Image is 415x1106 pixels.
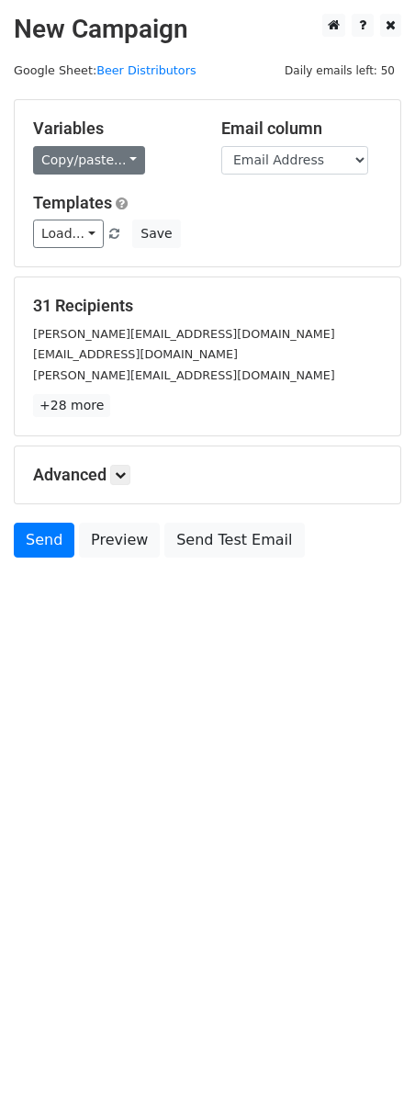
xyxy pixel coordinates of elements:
a: Send [14,523,74,558]
small: [EMAIL_ADDRESS][DOMAIN_NAME] [33,347,238,361]
h5: Advanced [33,465,382,485]
a: Templates [33,193,112,212]
h5: 31 Recipients [33,296,382,316]
small: Google Sheet: [14,63,196,77]
button: Save [132,220,180,248]
h5: Email column [221,118,382,139]
a: Daily emails left: 50 [278,63,401,77]
small: [PERSON_NAME][EMAIL_ADDRESS][DOMAIN_NAME] [33,368,335,382]
a: Copy/paste... [33,146,145,175]
small: [PERSON_NAME][EMAIL_ADDRESS][DOMAIN_NAME] [33,327,335,341]
a: Beer Distributors [96,63,196,77]
a: Load... [33,220,104,248]
a: Send Test Email [164,523,304,558]
a: Preview [79,523,160,558]
a: +28 more [33,394,110,417]
h2: New Campaign [14,14,401,45]
iframe: Chat Widget [323,1018,415,1106]
h5: Variables [33,118,194,139]
span: Daily emails left: 50 [278,61,401,81]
